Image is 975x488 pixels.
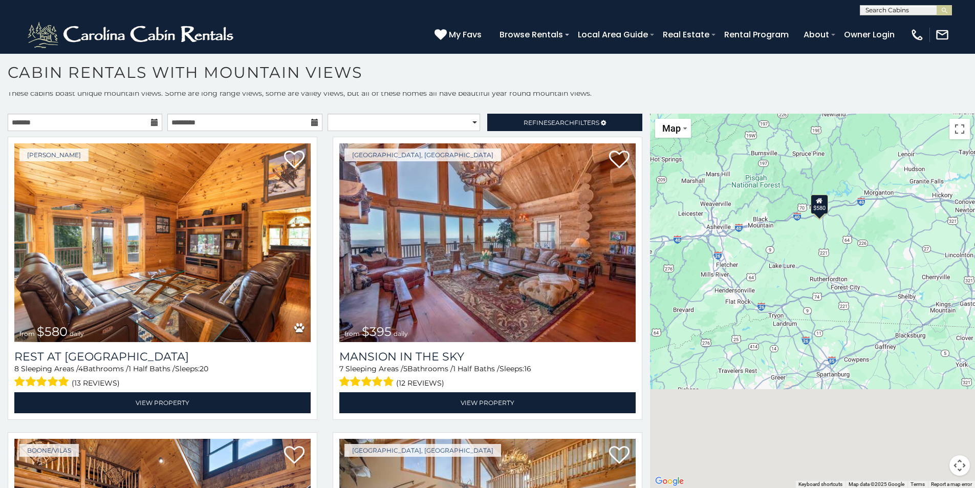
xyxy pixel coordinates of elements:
[609,150,630,171] a: Add to favorites
[719,26,794,44] a: Rental Program
[524,364,531,373] span: 16
[449,28,482,41] span: My Favs
[128,364,175,373] span: 1 Half Baths /
[78,364,83,373] span: 4
[435,28,484,41] a: My Favs
[344,330,360,337] span: from
[339,364,343,373] span: 7
[653,475,686,488] a: Open this area in Google Maps (opens a new window)
[19,148,89,161] a: [PERSON_NAME]
[949,455,970,476] button: Map camera controls
[339,143,636,342] a: Mansion In The Sky from $395 daily
[19,444,79,457] a: Boone/Vilas
[26,19,238,50] img: White-1-2.png
[362,324,392,339] span: $395
[453,364,500,373] span: 1 Half Baths /
[14,364,19,373] span: 8
[935,28,949,42] img: mail-regular-white.png
[811,194,828,214] div: $580
[662,123,681,134] span: Map
[849,481,904,487] span: Map data ©2025 Google
[344,148,501,161] a: [GEOGRAPHIC_DATA], [GEOGRAPHIC_DATA]
[839,26,900,44] a: Owner Login
[339,350,636,364] a: Mansion In The Sky
[798,26,834,44] a: About
[931,481,972,487] a: Report a map error
[655,119,691,138] button: Change map style
[487,114,642,131] a: RefineSearchFilters
[403,364,407,373] span: 5
[14,143,311,342] img: Rest at Mountain Crest
[339,392,636,413] a: View Property
[573,26,653,44] a: Local Area Guide
[548,119,574,126] span: Search
[284,150,305,171] a: Add to favorites
[653,475,686,488] img: Google
[609,445,630,466] a: Add to favorites
[14,392,311,413] a: View Property
[14,364,311,390] div: Sleeping Areas / Bathrooms / Sleeps:
[339,364,636,390] div: Sleeping Areas / Bathrooms / Sleeps:
[339,143,636,342] img: Mansion In The Sky
[658,26,714,44] a: Real Estate
[70,330,84,337] span: daily
[284,445,305,466] a: Add to favorites
[494,26,568,44] a: Browse Rentals
[394,330,408,337] span: daily
[14,350,311,364] h3: Rest at Mountain Crest
[19,330,35,337] span: from
[14,143,311,342] a: Rest at Mountain Crest from $580 daily
[911,481,925,487] a: Terms
[344,444,501,457] a: [GEOGRAPHIC_DATA], [GEOGRAPHIC_DATA]
[910,28,924,42] img: phone-regular-white.png
[524,119,599,126] span: Refine Filters
[37,324,68,339] span: $580
[72,376,120,390] span: (13 reviews)
[14,350,311,364] a: Rest at [GEOGRAPHIC_DATA]
[949,119,970,139] button: Toggle fullscreen view
[200,364,208,373] span: 20
[798,481,842,488] button: Keyboard shortcuts
[396,376,444,390] span: (12 reviews)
